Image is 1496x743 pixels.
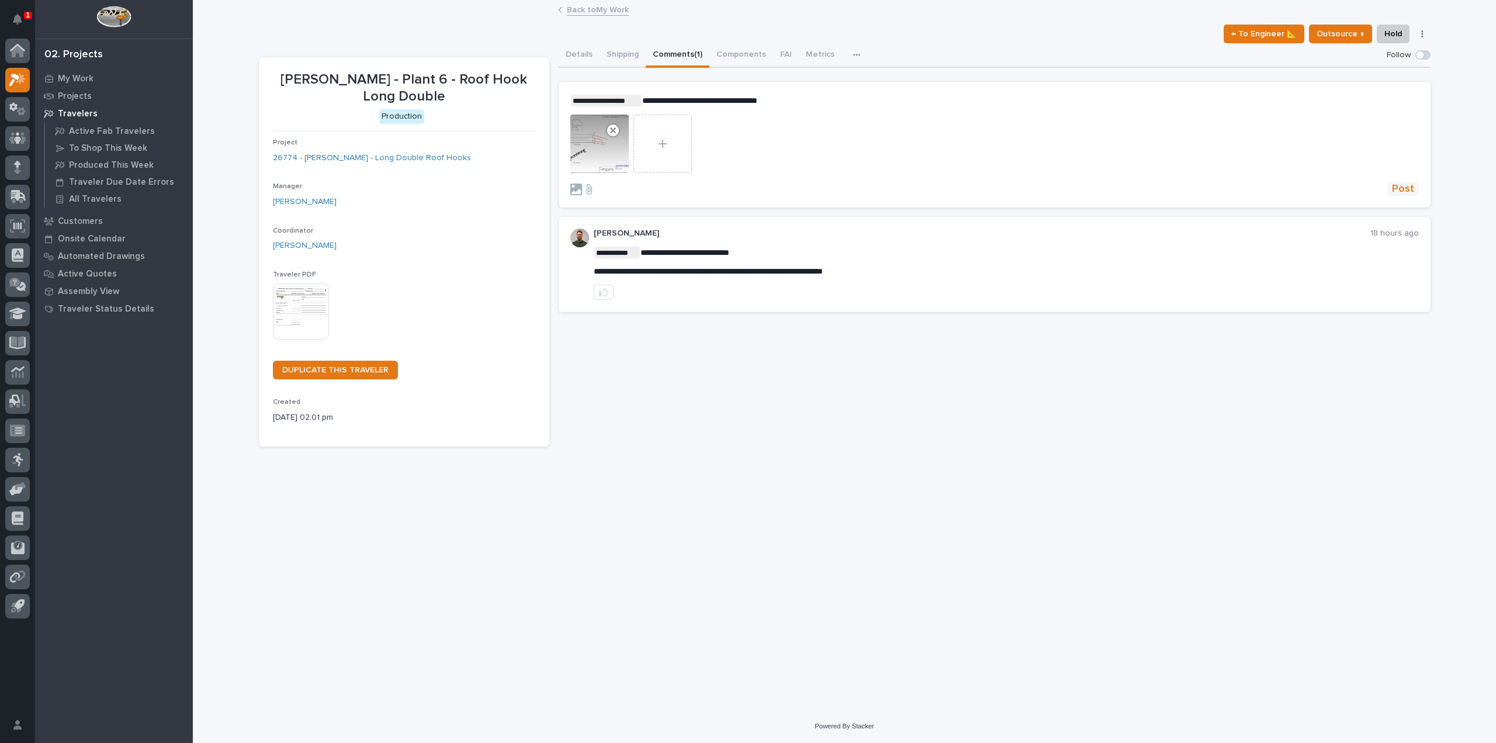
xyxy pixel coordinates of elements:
[58,286,119,297] p: Assembly View
[600,43,646,68] button: Shipping
[58,74,93,84] p: My Work
[559,43,600,68] button: Details
[1309,25,1372,43] button: Outsource ↑
[35,300,193,317] a: Traveler Status Details
[1370,229,1419,239] p: 18 hours ago
[35,212,193,230] a: Customers
[273,271,316,278] span: Traveler PDF
[594,285,614,300] button: like this post
[35,247,193,265] a: Automated Drawings
[570,229,589,247] img: AATXAJw4slNr5ea0WduZQVIpKGhdapBAGQ9xVsOeEvl5=s96-c
[815,723,874,730] a: Powered By Stacker
[273,152,471,164] a: 26774 - [PERSON_NAME] - Long Double Roof Hooks
[26,11,30,19] p: 1
[69,194,122,205] p: All Travelers
[1392,182,1414,196] span: Post
[594,229,1370,239] p: [PERSON_NAME]
[58,216,103,227] p: Customers
[273,71,535,105] p: [PERSON_NAME] - Plant 6 - Roof Hook Long Double
[69,177,174,188] p: Traveler Due Date Errors
[1377,25,1410,43] button: Hold
[58,109,98,119] p: Travelers
[58,269,117,279] p: Active Quotes
[44,49,103,61] div: 02. Projects
[773,43,799,68] button: FAI
[1387,50,1411,60] p: Follow
[1387,182,1419,196] button: Post
[282,366,389,374] span: DUPLICATE THIS TRAVELER
[799,43,841,68] button: Metrics
[273,240,337,252] a: [PERSON_NAME]
[646,43,709,68] button: Comments (1)
[45,191,193,207] a: All Travelers
[45,140,193,156] a: To Shop This Week
[273,227,313,234] span: Coordinator
[58,91,92,102] p: Projects
[45,123,193,139] a: Active Fab Travelers
[45,157,193,173] a: Produced This Week
[35,265,193,282] a: Active Quotes
[273,361,398,379] a: DUPLICATE THIS TRAVELER
[15,14,30,33] div: Notifications1
[567,2,629,16] a: Back toMy Work
[69,143,147,154] p: To Shop This Week
[58,304,154,315] p: Traveler Status Details
[45,174,193,190] a: Traveler Due Date Errors
[69,160,154,171] p: Produced This Week
[5,7,30,32] button: Notifications
[35,87,193,105] a: Projects
[379,109,424,124] div: Production
[273,139,297,146] span: Project
[273,399,300,406] span: Created
[35,282,193,300] a: Assembly View
[1384,27,1402,41] span: Hold
[35,105,193,122] a: Travelers
[1231,27,1297,41] span: ← To Engineer 📐
[1224,25,1304,43] button: ← To Engineer 📐
[273,183,302,190] span: Manager
[58,251,145,262] p: Automated Drawings
[273,412,535,424] p: [DATE] 02:01 pm
[709,43,773,68] button: Components
[35,230,193,247] a: Onsite Calendar
[96,6,131,27] img: Workspace Logo
[58,234,126,244] p: Onsite Calendar
[273,196,337,208] a: [PERSON_NAME]
[1317,27,1365,41] span: Outsource ↑
[35,70,193,87] a: My Work
[69,126,155,137] p: Active Fab Travelers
